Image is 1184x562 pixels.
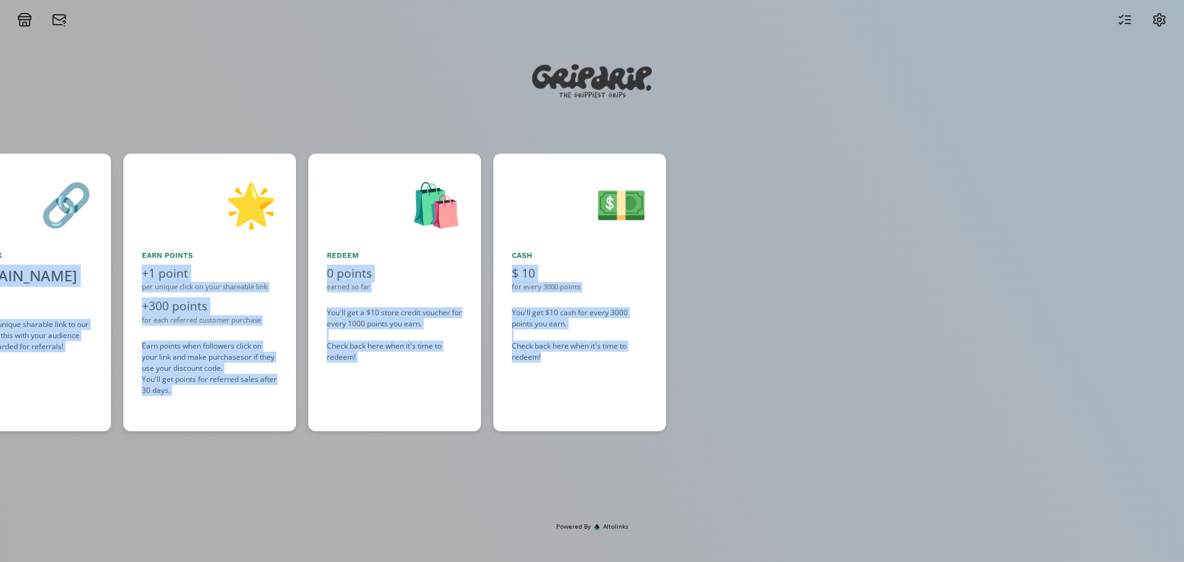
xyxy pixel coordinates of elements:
span: Altolinks [603,522,628,531]
div: earned so far [327,282,462,292]
div: Cash [512,250,647,261]
div: +300 points [142,297,277,315]
div: Earn points when followers click on your link and make purchases or if they use your discount cod... [142,341,277,396]
div: You'll get a $10 store credit voucher for every 1000 points you earn. Check back here when it's t... [327,307,462,363]
div: 🌟 [142,172,277,235]
div: +1 point [142,265,277,283]
div: for each referred customer purchase [142,315,277,326]
img: M82gw3Js2HZ4 [532,64,651,110]
div: for every 3000 points [512,282,647,292]
img: favicon-32x32.png [594,524,600,530]
div: 🛍️ [327,172,462,235]
div: You'll get $10 cash for every 3000 points you earn. Check back here when it's time to redeem! [512,307,647,363]
div: Earn points [142,250,277,261]
div: per unique click on your shareable link [142,282,277,292]
span: Powered By [556,522,591,531]
div: $ 10 [512,265,647,283]
div: 💵 [512,172,647,235]
div: 0 points [327,265,462,283]
div: Redeem [327,250,462,261]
